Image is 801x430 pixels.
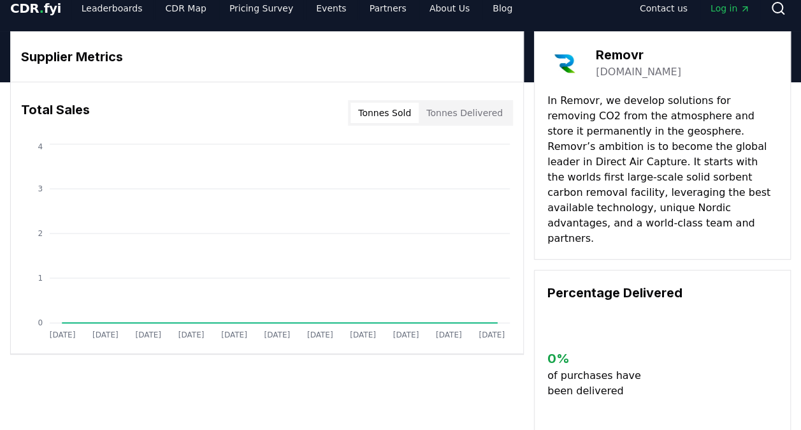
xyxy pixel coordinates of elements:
[596,64,681,80] a: [DOMAIN_NAME]
[21,47,513,66] h3: Supplier Metrics
[393,330,419,339] tspan: [DATE]
[92,330,119,339] tspan: [DATE]
[307,330,333,339] tspan: [DATE]
[178,330,205,339] tspan: [DATE]
[547,283,777,302] h3: Percentage Delivered
[436,330,462,339] tspan: [DATE]
[547,368,646,399] p: of purchases have been delivered
[419,103,510,123] button: Tonnes Delivered
[547,45,583,80] img: Removr-logo
[40,1,44,16] span: .
[10,1,61,16] span: CDR fyi
[38,274,43,283] tspan: 1
[21,100,90,126] h3: Total Sales
[350,103,419,123] button: Tonnes Sold
[547,93,777,246] p: In Removr, we develop solutions for removing CO2 from the atmosphere and store it permanently in ...
[38,318,43,327] tspan: 0
[547,349,646,368] h3: 0 %
[38,229,43,238] tspan: 2
[596,45,681,64] h3: Removr
[135,330,161,339] tspan: [DATE]
[350,330,376,339] tspan: [DATE]
[38,184,43,193] tspan: 3
[38,142,43,151] tspan: 4
[711,2,750,15] span: Log in
[50,330,76,339] tspan: [DATE]
[264,330,290,339] tspan: [DATE]
[479,330,505,339] tspan: [DATE]
[221,330,247,339] tspan: [DATE]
